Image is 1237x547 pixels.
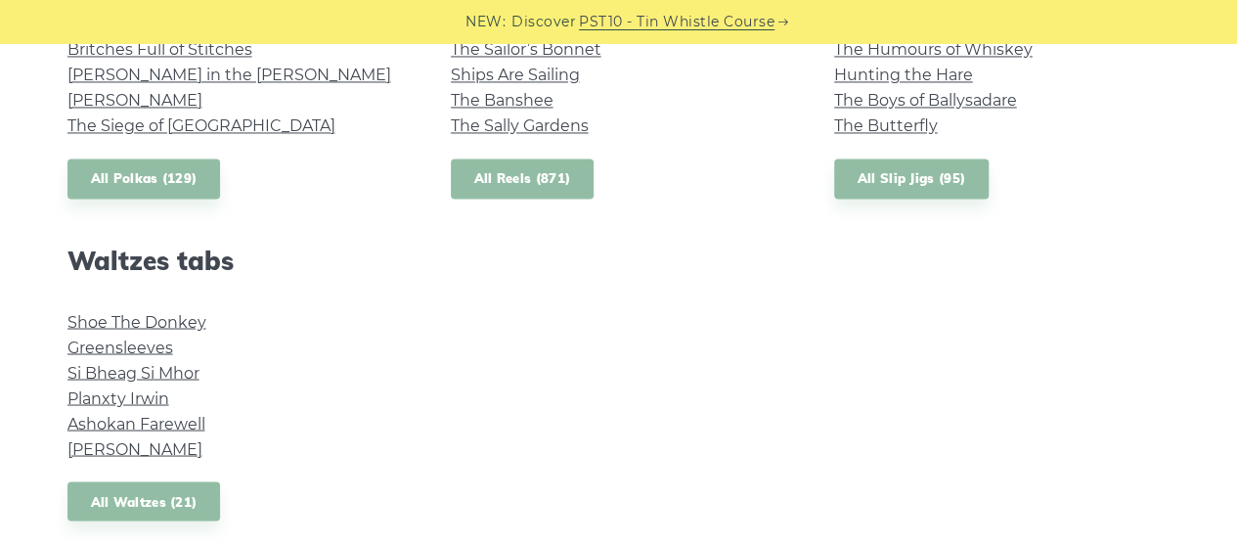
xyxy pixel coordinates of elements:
[451,159,595,199] a: All Reels (871)
[451,66,580,84] a: Ships Are Sailing
[834,116,938,135] a: The Butterfly
[67,159,221,199] a: All Polkas (129)
[67,439,202,458] a: [PERSON_NAME]
[834,91,1017,110] a: The Boys of Ballysadare
[451,91,553,110] a: The Banshee
[451,40,601,59] a: The Sailor’s Bonnet
[465,11,506,33] span: NEW:
[67,91,202,110] a: [PERSON_NAME]
[834,40,1033,59] a: The Humours of Whiskey
[451,116,589,135] a: The Sally Gardens
[834,66,973,84] a: Hunting the Hare
[67,116,335,135] a: The Siege of [GEOGRAPHIC_DATA]
[67,481,221,522] a: All Waltzes (21)
[67,338,173,356] a: Greensleeves
[67,246,404,276] h2: Waltzes tabs
[67,312,206,331] a: Shoe The Donkey
[579,11,774,33] a: PST10 - Tin Whistle Course
[834,159,989,199] a: All Slip Jigs (95)
[67,388,169,407] a: Planxty Irwin
[67,363,199,382] a: Si­ Bheag Si­ Mhor
[67,414,205,433] a: Ashokan Farewell
[511,11,576,33] span: Discover
[67,40,252,59] a: Britches Full of Stitches
[67,66,391,84] a: [PERSON_NAME] in the [PERSON_NAME]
